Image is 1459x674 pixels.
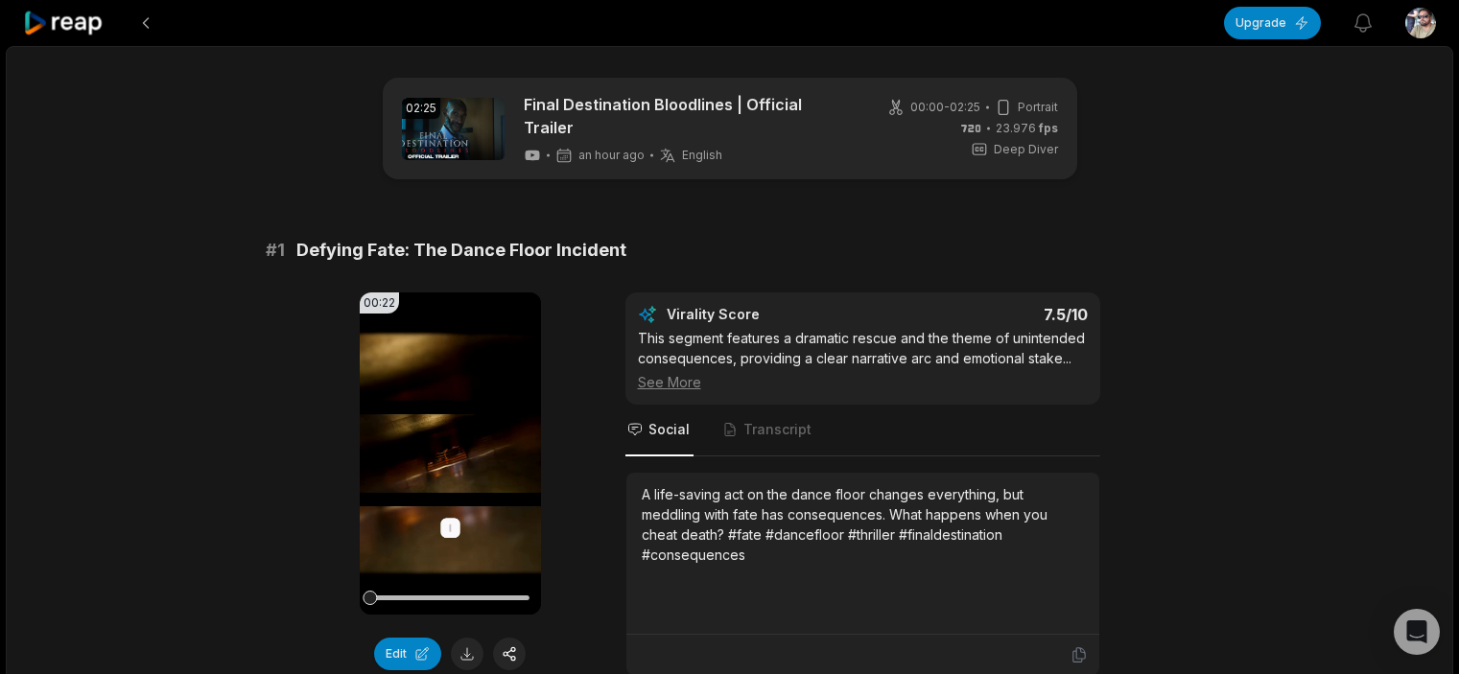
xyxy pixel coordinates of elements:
div: Virality Score [667,305,873,324]
span: Transcript [743,420,812,439]
div: This segment features a dramatic rescue and the theme of unintended consequences, providing a cle... [638,328,1088,392]
span: Social [648,420,690,439]
div: 7.5 /10 [882,305,1088,324]
video: Your browser does not support mp4 format. [360,292,541,615]
div: See More [638,372,1088,392]
span: 23.976 [996,120,1058,137]
span: # 1 [266,237,285,264]
nav: Tabs [625,405,1100,456]
span: Defying Fate: The Dance Floor Incident [296,237,626,264]
span: 00:00 - 02:25 [910,99,980,116]
div: A life-saving act on the dance floor changes everything, but meddling with fate has consequences.... [642,484,1084,565]
span: Deep Diver [994,141,1058,158]
button: Edit [374,638,441,670]
a: Final Destination Bloodlines | Official Trailer [524,93,855,139]
span: an hour ago [578,148,645,163]
span: Portrait [1018,99,1058,116]
span: English [682,148,722,163]
div: Open Intercom Messenger [1394,609,1440,655]
span: fps [1039,121,1058,135]
button: Upgrade [1224,7,1321,39]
